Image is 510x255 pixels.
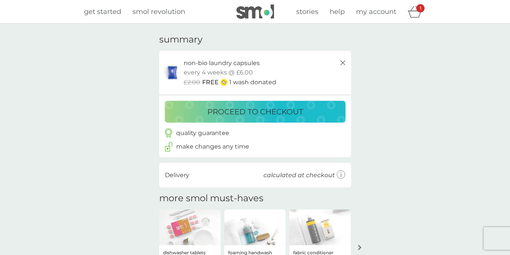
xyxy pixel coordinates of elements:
[330,8,345,16] span: help
[184,58,260,68] p: non-bio laundry capsules
[408,4,426,19] div: basket
[165,101,346,123] button: proceed to checkout
[159,34,202,45] h3: summary
[84,8,121,16] span: get started
[229,77,276,87] p: 1 wash donated
[184,68,253,77] p: every 4 weeks @ £6.00
[184,77,200,87] span: £2.00
[176,128,229,138] p: quality guarantee
[132,8,185,16] span: smol revolution
[356,6,396,17] a: my account
[207,106,303,118] p: proceed to checkout
[330,6,345,17] a: help
[296,6,318,17] a: stories
[176,142,249,152] p: make changes any time
[132,6,185,17] a: smol revolution
[202,77,219,87] span: FREE
[165,170,189,180] p: Delivery
[263,170,335,180] p: calculated at checkout
[236,5,274,19] img: smol
[356,8,396,16] span: my account
[84,6,121,17] a: get started
[159,193,263,204] h2: more smol must-haves
[296,8,318,16] span: stories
